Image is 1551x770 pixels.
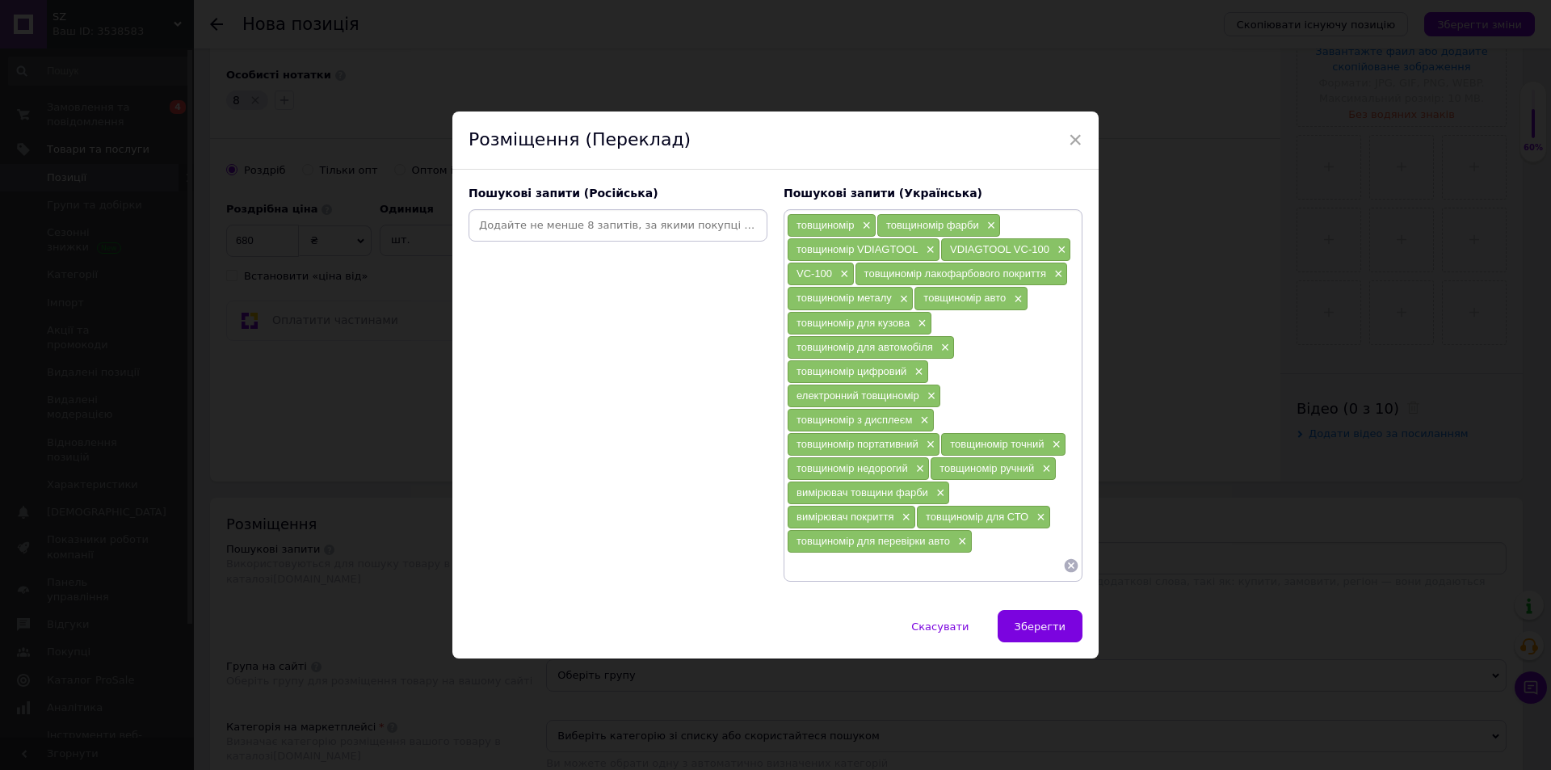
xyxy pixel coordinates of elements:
[797,243,918,255] span: товщиномір VDIAGTOOL
[998,610,1082,642] button: Зберегти
[797,365,906,377] span: товщиномір цифровий
[16,15,1020,32] p: Призначення:
[897,511,910,524] span: ×
[916,414,929,427] span: ×
[1068,126,1082,154] span: ×
[858,219,871,233] span: ×
[797,535,950,547] span: товщиномір для перевірки авто
[954,535,967,549] span: ×
[797,486,928,499] span: вимірювач товщини фарби
[937,341,950,355] span: ×
[1015,621,1066,633] span: Зберегти
[16,114,1020,131] p: Він компактний, функціональний та забезпечує швидкі та точні вимірювання.
[983,219,996,233] span: ×
[797,438,918,450] span: товщиномір портативний
[914,317,927,330] span: ×
[910,365,923,379] span: ×
[797,219,854,231] span: товщиномір
[864,267,1046,280] span: товщиномір лакофарбового покриття
[472,213,764,238] input: Додайте не менше 8 запитів, за якими покупці шукатимуть товар
[797,462,908,474] span: товщиномір недорогий
[16,141,1020,158] p: Діапазон вимірювання:
[797,317,910,329] span: товщиномір для кузова
[16,43,1020,77] p: Пристрій використовується для вимірювання товщини лакофарбового покриття на магнітних (Fe) та нем...
[797,414,912,426] span: товщиномір з дисплеєм
[932,486,945,500] span: ×
[797,267,832,280] span: VC-100
[939,462,1034,474] span: товщиномір ручний
[886,219,979,231] span: товщиномір фарби
[452,112,1099,170] div: Розміщення (Переклад)
[923,389,936,403] span: ×
[923,292,1006,304] span: товщиномір авто
[1053,243,1066,257] span: ×
[923,243,935,257] span: ×
[797,511,893,523] span: вимірювач покриття
[950,438,1044,450] span: товщиномір точний
[1049,438,1061,452] span: ×
[1010,292,1023,306] span: ×
[1050,267,1063,281] span: ×
[16,169,1020,186] p: Товщиномір VDIAGTOOL VC100 вимірює товщину покриття в діапазоні від 0 до 1800 мкм.
[797,292,892,304] span: товщиномір металу
[926,511,1028,523] span: товщиномір для СТО
[16,87,1020,104] p: Особливості:
[1032,511,1045,524] span: ×
[923,438,935,452] span: ×
[797,341,933,353] span: товщиномір для автомобіля
[1038,462,1051,476] span: ×
[894,610,986,642] button: Скасувати
[911,621,969,633] span: Скасувати
[896,292,909,306] span: ×
[469,187,658,200] span: Пошукові запити (Російська)
[784,187,982,200] span: Пошукові запити (Українська)
[836,267,849,281] span: ×
[912,462,925,476] span: ×
[797,389,919,402] span: електронний товщиномір
[950,243,1049,255] span: VDIAGTOOL VC-100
